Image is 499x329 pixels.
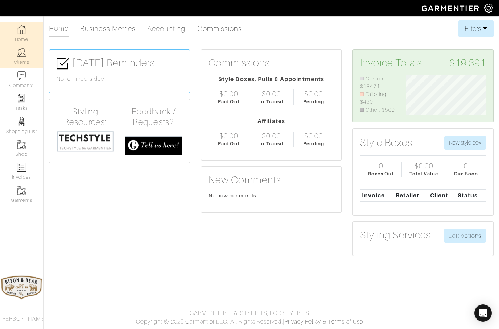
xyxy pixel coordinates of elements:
a: Business Metrics [80,21,136,36]
div: Boxes Out [368,170,393,177]
img: techstyle-93310999766a10050dc78ceb7f971a75838126fd19372ce40ba20cdf6a89b94b.png [57,130,114,153]
div: $0.00 [304,89,323,98]
img: dashboard-icon-dbcd8f5a0b271acd01030246c82b418ddd0df26cd7fceb0bd07c9910d44c42f6.png [17,25,26,34]
div: $0.00 [304,132,323,140]
div: $0.00 [262,132,281,140]
div: Paid Out [218,140,239,147]
img: check-box-icon-36a4915ff3ba2bd8f6e4f29bc755bb66becd62c870f447fc0dd1365fcfddab58.png [57,57,69,70]
h3: [DATE] Reminders [57,57,182,70]
th: Retailer [394,189,428,202]
img: comment-icon-a0a6a9ef722e966f86d9cbdc48e553b5cf19dbc54f86b18d962a5391bc8f6eb6.png [17,71,26,80]
h3: Invoice Totals [360,57,486,69]
h4: Styling Resources: [57,107,114,128]
img: clients-icon-6bae9207a08558b7cb47a8932f037763ab4055f8c8b6bfacd5dc20c3e0201464.png [17,48,26,57]
a: Accounting [147,21,186,36]
h4: Feedback / Requests? [125,107,182,128]
div: In-Transit [259,140,284,147]
div: 0 [379,162,383,170]
div: Open Intercom Messenger [474,304,492,322]
div: Paid Out [218,98,239,105]
div: No new comments [209,192,334,199]
a: Privacy Policy & Terms of Use [285,318,363,325]
li: Tailoring: $420 [360,91,395,106]
img: garmentier-logo-header-white-b43fb05a5012e4ada735d5af1a66efaba907eab6374d6393d1fbf88cb4ef424d.png [418,2,484,14]
a: Home [49,21,69,37]
img: garments-icon-b7da505a4dc4fd61783c78ac3ca0ef83fa9d6f193b1c9dc38574b1d14d53ca28.png [17,186,26,195]
img: gear-icon-white-bd11855cb880d31180b6d7d6211b90ccbf57a29d726f0c71d8c61bd08dd39cc2.png [484,4,493,13]
th: Client [428,189,456,202]
h3: Styling Services [360,229,431,241]
button: New style box [444,136,486,150]
div: Affiliates [209,117,334,126]
div: Pending [303,98,324,105]
div: Total Value [409,170,438,177]
div: Style Boxes, Pulls & Appointments [209,75,334,84]
th: Status [456,189,486,202]
a: Edit options [444,229,486,243]
li: Other: $500 [360,106,395,114]
h3: Commissions [209,57,270,69]
img: feedback_requests-3821251ac2bd56c73c230f3229a5b25d6eb027adea667894f41107c140538ee0.png [125,136,182,155]
div: $0.00 [262,89,281,98]
img: orders-icon-0abe47150d42831381b5fb84f609e132dff9fe21cb692f30cb5eec754e2cba89.png [17,163,26,172]
div: $0.00 [219,89,238,98]
button: Filters [458,20,494,37]
img: reminder-icon-8004d30b9f0a5d33ae49ab947aed9ed385cf756f9e5892f1edd6e32f2345188e.png [17,94,26,103]
h3: New Comments [209,174,334,186]
img: garments-icon-b7da505a4dc4fd61783c78ac3ca0ef83fa9d6f193b1c9dc38574b1d14d53ca28.png [17,140,26,149]
div: $0.00 [415,162,433,170]
div: 0 [464,162,468,170]
div: Pending [303,140,324,147]
h6: No reminders due [57,76,182,83]
div: $0.00 [219,132,238,140]
th: Invoice [360,189,394,202]
div: In-Transit [259,98,284,105]
span: Copyright © 2025 Garmentier LLC. All Rights Reserved. [136,318,283,325]
h3: Style Boxes [360,137,412,149]
li: Custom: $18471 [360,75,395,91]
div: Due Soon [454,170,478,177]
span: $19,391 [449,57,486,69]
img: stylists-icon-eb353228a002819b7ec25b43dbf5f0378dd9e0616d9560372ff212230b889e62.png [17,117,26,126]
a: Commissions [197,21,242,36]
